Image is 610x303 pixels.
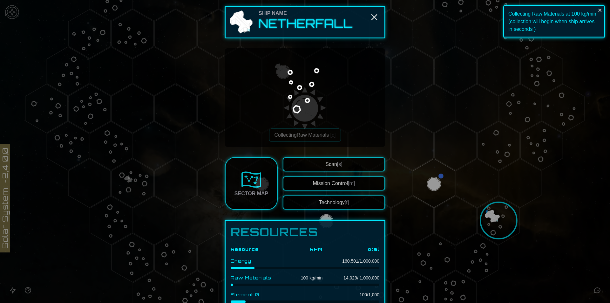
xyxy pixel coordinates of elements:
[322,289,379,301] td: 100 / 1,000
[287,244,323,255] th: RPM
[322,272,379,284] td: 14,029 / 1,000,000
[231,255,287,267] td: Energy
[283,196,385,210] button: Technology[t]
[231,272,287,284] td: Raw Materials
[259,17,353,30] h2: Netherfall
[231,244,287,255] th: Resource
[330,132,336,138] span: [c]
[231,289,287,301] td: Element 0
[231,226,379,238] h1: Resources
[269,128,341,142] button: CollectingRaw Materials [c]
[337,162,342,167] span: [s]
[322,255,379,267] td: 160,501 / 1,000,000
[283,157,385,171] button: Scan[s]
[598,8,602,13] button: close
[503,5,605,38] div: Collecting Raw Materials at 100 kg/min (collection will begin when ship arrives in seconds )
[228,10,254,35] img: Ship Icon
[369,12,379,22] button: Close
[322,244,379,255] th: Total
[225,157,278,210] a: Sector Map
[325,162,342,167] span: Scan
[283,176,385,190] button: Mission Control[m]
[259,10,353,17] div: Ship Name
[259,45,351,137] img: Resource
[241,169,261,190] img: Sector
[287,272,323,284] td: 100 kg/min
[234,190,268,197] div: Sector Map
[348,181,355,186] span: [m]
[345,200,349,205] span: [t]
